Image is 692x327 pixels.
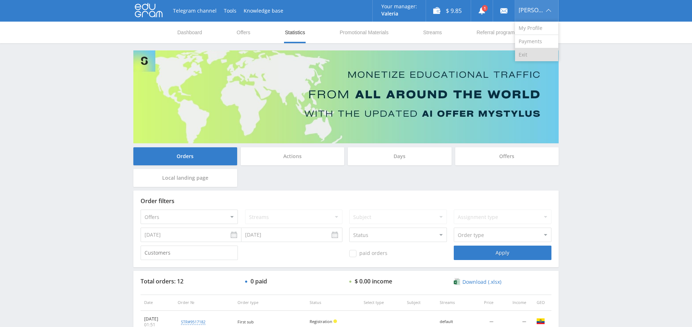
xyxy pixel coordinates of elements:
div: Local landing page [133,169,237,187]
span: paid orders [349,250,387,257]
img: ecu.png [536,317,545,326]
th: Status [306,295,360,311]
a: Exit [515,48,558,61]
span: Download (.xlsx) [462,279,501,285]
th: Price [471,295,497,311]
div: Orders [133,147,237,165]
th: Streams [436,295,471,311]
a: Statistics [284,22,306,43]
a: Promotional Materials [339,22,389,43]
th: Order № [174,295,234,311]
div: str#9517182 [181,319,205,325]
img: xlsx [454,278,460,285]
a: Streams [422,22,443,43]
a: Offers [236,22,251,43]
div: Actions [241,147,345,165]
p: Valeria [381,11,417,17]
a: Download (.xlsx) [454,278,501,286]
span: First sub [238,319,254,324]
th: Subject [403,295,436,311]
span: Hold [333,319,337,323]
img: Banner [133,50,559,143]
span: Registration [310,319,332,324]
a: My Profile [515,22,558,35]
div: Apply [454,246,551,260]
div: $ 0.00 income [355,278,392,285]
a: Payments [515,35,558,48]
th: Order type [234,295,306,311]
th: Date [141,295,174,311]
th: Income [497,295,530,311]
th: Select type [360,295,403,311]
div: 0 paid [250,278,267,285]
div: default [440,319,467,324]
p: Your manager: [381,4,417,9]
div: Order filters [141,198,551,204]
div: Total orders: 12 [141,278,238,285]
div: Days [348,147,452,165]
span: [PERSON_NAME] [519,7,544,13]
input: Customers [141,246,238,260]
div: [DATE] [144,316,170,322]
th: GEO [530,295,551,311]
div: Offers [455,147,559,165]
a: Dashboard [177,22,203,43]
a: Referral program [476,22,515,43]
